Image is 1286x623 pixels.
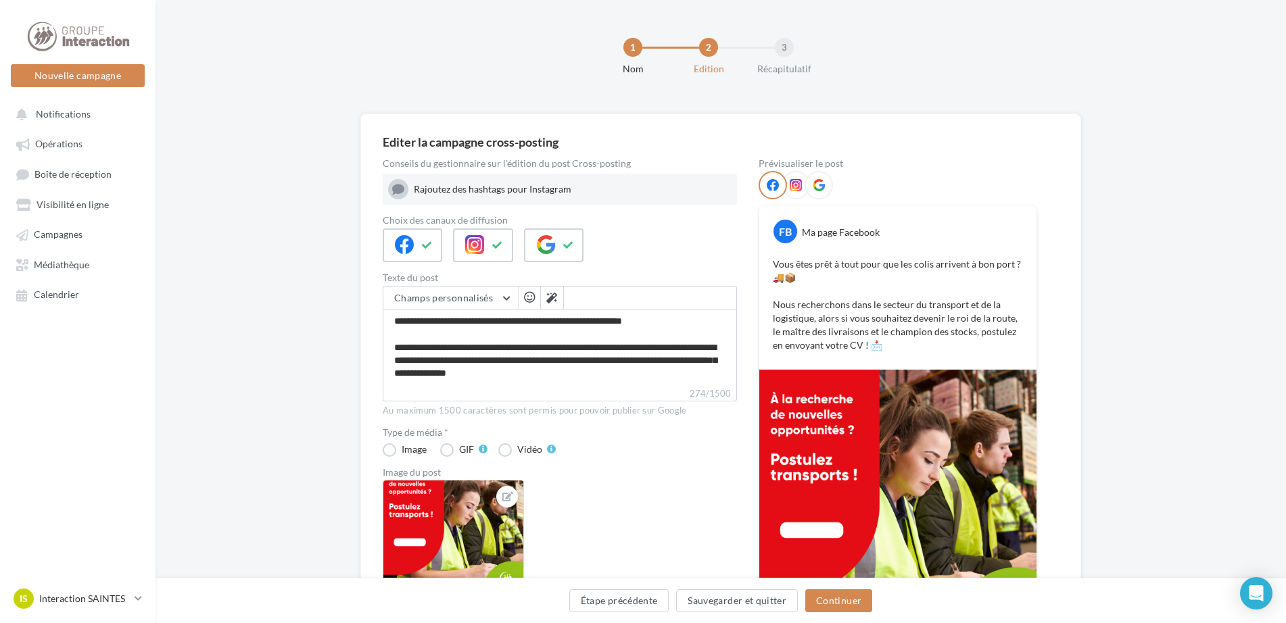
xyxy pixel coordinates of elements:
[383,387,737,401] label: 274/1500
[590,62,676,76] div: Nom
[11,586,145,612] a: IS Interaction SAINTES
[34,229,82,241] span: Campagnes
[35,139,82,150] span: Opérations
[8,101,142,126] button: Notifications
[34,168,112,180] span: Boîte de réception
[8,252,147,276] a: Médiathèque
[383,468,737,477] div: Image du post
[383,405,737,417] div: Au maximum 1500 caractères sont permis pour pouvoir publier sur Google
[8,222,147,246] a: Campagnes
[8,131,147,155] a: Opérations
[34,289,79,301] span: Calendrier
[775,38,794,57] div: 3
[459,445,474,454] div: GIF
[517,445,542,454] div: Vidéo
[414,182,732,196] div: Rajoutez des hashtags pour Instagram
[8,161,147,186] a: Boîte de réception
[8,192,147,216] a: Visibilité en ligne
[34,259,89,270] span: Médiathèque
[383,216,737,225] label: Choix des canaux de diffusion
[623,38,642,57] div: 1
[699,38,718,57] div: 2
[773,220,797,243] div: FB
[676,589,798,612] button: Sauvegarder et quitter
[773,257,1023,352] p: Vous êtes prêt à tout pour que les colis arrivent à bon port ? 🚚📦 Nous recherchons dans le secteu...
[8,282,147,306] a: Calendrier
[805,589,872,612] button: Continuer
[11,64,145,87] button: Nouvelle campagne
[383,159,737,168] div: Conseils du gestionnaire sur l'édition du post Cross-posting
[665,62,752,76] div: Edition
[383,136,558,148] div: Editer la campagne cross-posting
[383,273,737,282] label: Texte du post
[383,428,737,437] label: Type de média *
[37,199,109,210] span: Visibilité en ligne
[569,589,669,612] button: Étape précédente
[20,592,28,605] span: IS
[383,286,518,309] button: Champs personnalisés
[802,226,880,239] div: Ma page Facebook
[759,159,1037,168] div: Prévisualiser le post
[394,292,493,303] span: Champs personnalisés
[402,445,427,454] div: Image
[1240,577,1272,609] div: Open Intercom Messenger
[741,62,828,76] div: Récapitulatif
[39,592,129,605] p: Interaction SAINTES
[36,108,91,120] span: Notifications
